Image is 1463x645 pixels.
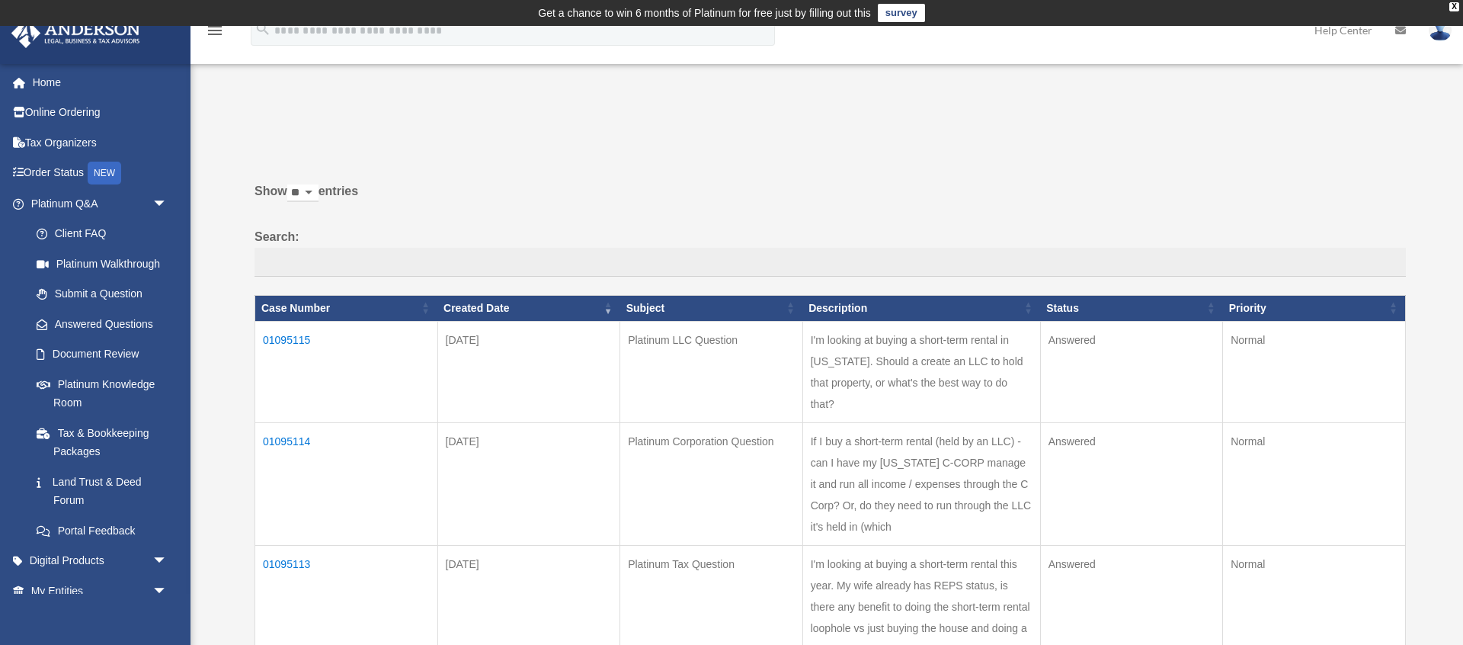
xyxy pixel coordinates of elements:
[1223,422,1406,545] td: Normal
[1040,321,1223,422] td: Answered
[21,339,183,370] a: Document Review
[437,422,620,545] td: [DATE]
[255,181,1406,217] label: Show entries
[7,18,145,48] img: Anderson Advisors Platinum Portal
[11,188,183,219] a: Platinum Q&Aarrow_drop_down
[255,422,438,545] td: 01095114
[437,321,620,422] td: [DATE]
[21,369,183,418] a: Platinum Knowledge Room
[21,219,183,249] a: Client FAQ
[878,4,925,22] a: survey
[1223,321,1406,422] td: Normal
[11,67,190,98] a: Home
[21,249,183,279] a: Platinum Walkthrough
[620,321,803,422] td: Platinum LLC Question
[88,162,121,185] div: NEW
[21,418,183,467] a: Tax & Bookkeeping Packages
[802,321,1040,422] td: I'm looking at buying a short-term rental in [US_STATE]. Should a create an LLC to hold that prop...
[206,21,224,40] i: menu
[152,576,183,607] span: arrow_drop_down
[538,4,871,22] div: Get a chance to win 6 months of Platinum for free just by filling out this
[1223,295,1406,321] th: Priority: activate to sort column ascending
[620,422,803,545] td: Platinum Corporation Question
[802,295,1040,321] th: Description: activate to sort column ascending
[21,309,175,339] a: Answered Questions
[152,188,183,220] span: arrow_drop_down
[1429,19,1452,41] img: User Pic
[255,295,438,321] th: Case Number: activate to sort column ascending
[802,422,1040,545] td: If I buy a short-term rental (held by an LLC) - can I have my [US_STATE] C-CORP manage it and run...
[11,576,190,606] a: My Entitiesarrow_drop_down
[21,515,183,546] a: Portal Feedback
[206,27,224,40] a: menu
[1040,295,1223,321] th: Status: activate to sort column ascending
[11,546,190,576] a: Digital Productsarrow_drop_down
[152,546,183,577] span: arrow_drop_down
[255,321,438,422] td: 01095115
[21,467,183,515] a: Land Trust & Deed Forum
[620,295,803,321] th: Subject: activate to sort column ascending
[255,226,1406,277] label: Search:
[1449,2,1459,11] div: close
[11,158,190,189] a: Order StatusNEW
[21,279,183,310] a: Submit a Question
[1040,422,1223,545] td: Answered
[255,248,1406,277] input: Search:
[287,185,319,202] select: Showentries
[437,295,620,321] th: Created Date: activate to sort column ascending
[11,127,190,158] a: Tax Organizers
[11,98,190,128] a: Online Ordering
[255,21,271,37] i: search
